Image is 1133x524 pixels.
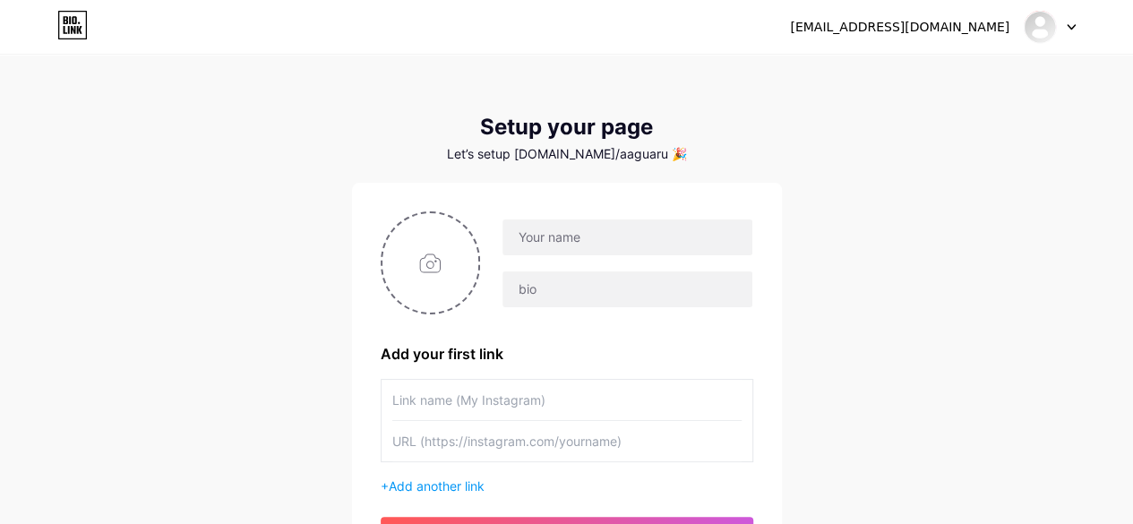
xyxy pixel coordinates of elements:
div: + [381,477,753,495]
input: URL (https://instagram.com/yourname) [392,421,742,461]
div: Setup your page [352,115,782,140]
div: Let’s setup [DOMAIN_NAME]/aaguaru 🎉 [352,147,782,161]
img: AÇAÍ GUARU [1023,10,1057,44]
input: Link name (My Instagram) [392,380,742,420]
input: Your name [502,219,751,255]
div: Add your first link [381,343,753,365]
input: bio [502,271,751,307]
div: [EMAIL_ADDRESS][DOMAIN_NAME] [790,18,1009,37]
span: Add another link [389,478,485,494]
